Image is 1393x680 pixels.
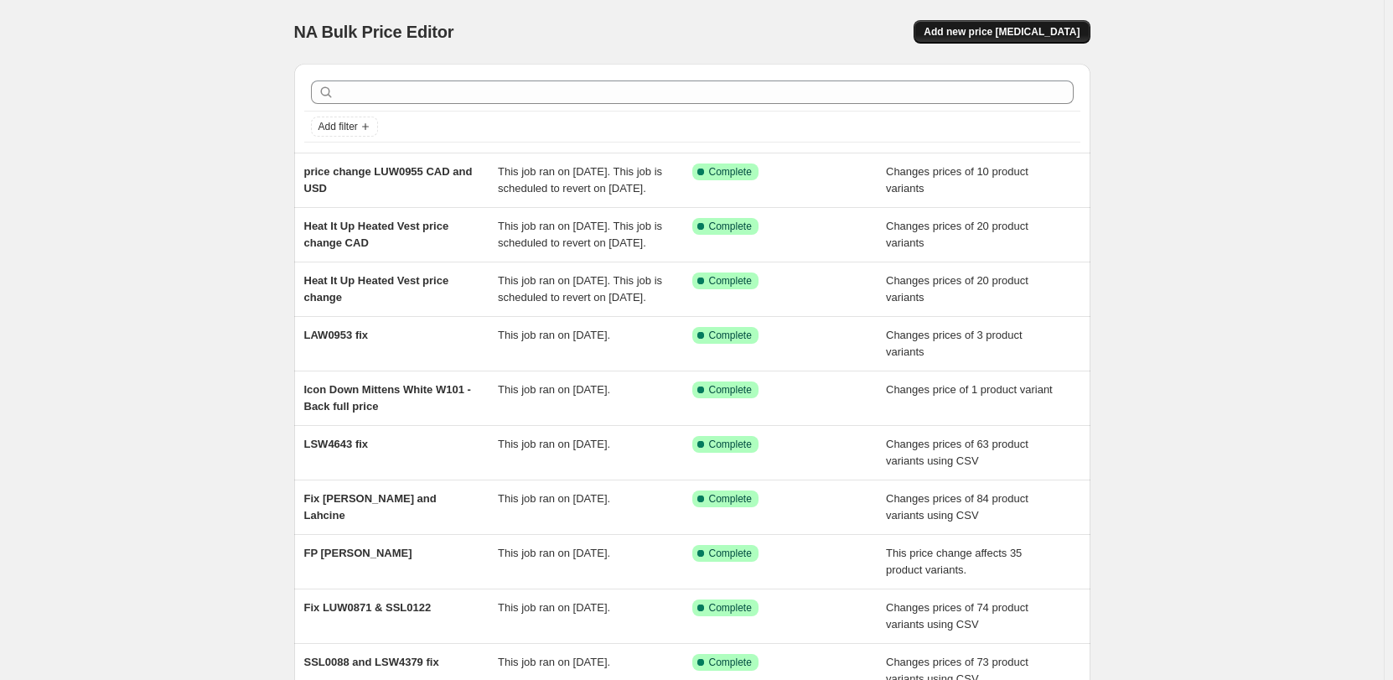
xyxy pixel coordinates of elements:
[304,329,369,341] span: LAW0953 fix
[709,547,752,560] span: Complete
[498,329,610,341] span: This job ran on [DATE].
[294,23,454,41] span: NA Bulk Price Editor
[304,601,432,614] span: Fix LUW0871 & SSL0122
[304,165,473,195] span: price change LUW0955 CAD and USD
[304,492,437,522] span: Fix [PERSON_NAME] and Lahcine
[304,220,449,249] span: Heat It Up Heated Vest price change CAD
[498,547,610,559] span: This job ran on [DATE].
[886,329,1023,358] span: Changes prices of 3 product variants
[886,547,1022,576] span: This price change affects 35 product variants.
[709,220,752,233] span: Complete
[498,165,662,195] span: This job ran on [DATE]. This job is scheduled to revert on [DATE].
[304,438,369,450] span: LSW4643 fix
[886,383,1053,396] span: Changes price of 1 product variant
[304,656,439,668] span: SSL0088 and LSW4379 fix
[886,601,1028,631] span: Changes prices of 74 product variants using CSV
[498,492,610,505] span: This job ran on [DATE].
[498,220,662,249] span: This job ran on [DATE]. This job is scheduled to revert on [DATE].
[709,656,752,669] span: Complete
[886,274,1028,304] span: Changes prices of 20 product variants
[498,383,610,396] span: This job ran on [DATE].
[304,274,449,304] span: Heat It Up Heated Vest price change
[709,492,752,506] span: Complete
[886,165,1028,195] span: Changes prices of 10 product variants
[498,601,610,614] span: This job ran on [DATE].
[709,601,752,615] span: Complete
[311,117,378,137] button: Add filter
[886,438,1028,467] span: Changes prices of 63 product variants using CSV
[709,329,752,342] span: Complete
[709,274,752,288] span: Complete
[304,383,471,413] span: Icon Down Mittens White W101 - Back full price
[498,438,610,450] span: This job ran on [DATE].
[498,656,610,668] span: This job ran on [DATE].
[924,25,1080,39] span: Add new price [MEDICAL_DATA]
[709,438,752,451] span: Complete
[914,20,1090,44] button: Add new price [MEDICAL_DATA]
[318,120,358,133] span: Add filter
[498,274,662,304] span: This job ran on [DATE]. This job is scheduled to revert on [DATE].
[886,492,1028,522] span: Changes prices of 84 product variants using CSV
[709,383,752,397] span: Complete
[709,165,752,179] span: Complete
[886,220,1028,249] span: Changes prices of 20 product variants
[304,547,412,559] span: FP [PERSON_NAME]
